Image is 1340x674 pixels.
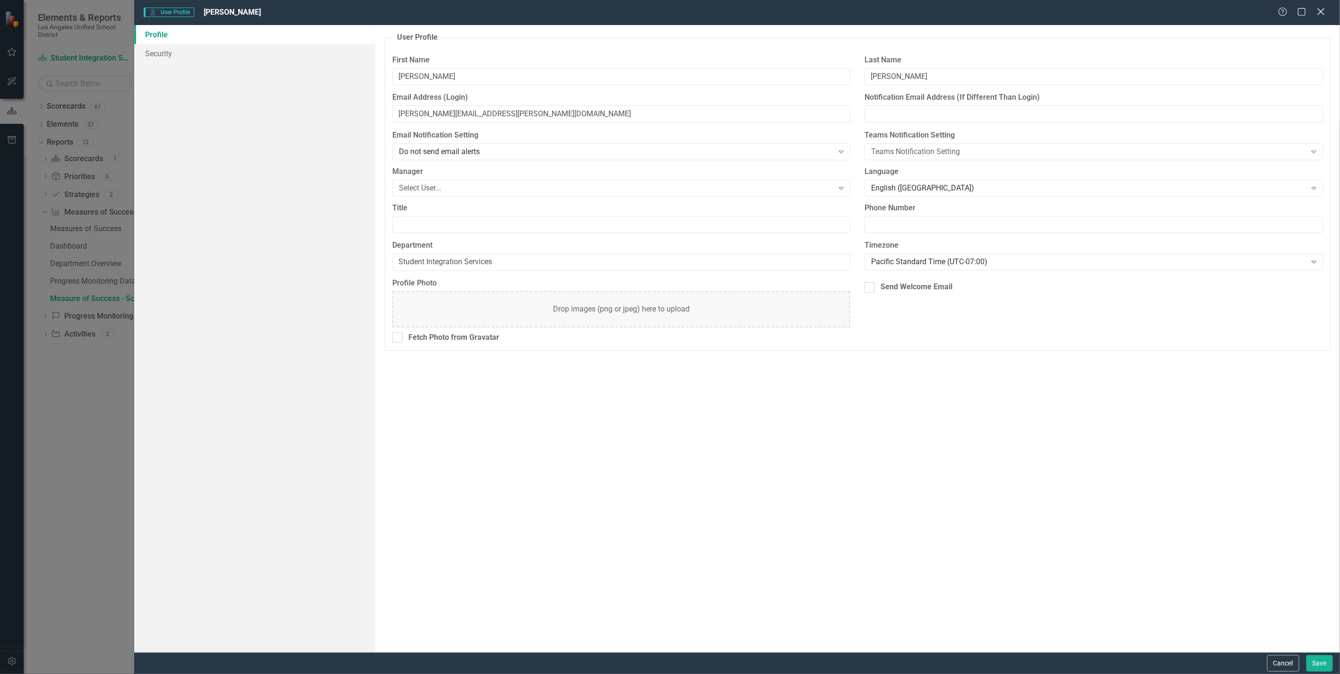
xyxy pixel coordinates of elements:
[392,130,851,141] label: Email Notification Setting
[865,130,1323,141] label: Teams Notification Setting
[871,257,1306,268] div: Pacific Standard Time (UTC-07:00)
[865,203,1323,214] label: Phone Number
[134,25,375,44] a: Profile
[881,282,952,293] div: Send Welcome Email
[144,8,194,17] span: User Profile
[399,182,834,193] div: Select User...
[392,92,851,103] label: Email Address (Login)
[871,182,1306,193] div: English ([GEOGRAPHIC_DATA])
[408,332,499,343] div: Fetch Photo from Gravatar
[1306,655,1333,672] button: Save
[392,240,851,251] label: Department
[871,147,1306,157] div: Teams Notification Setting
[204,8,261,17] span: [PERSON_NAME]
[392,203,851,214] label: Title
[392,278,851,289] label: Profile Photo
[865,240,1323,251] label: Timezone
[865,92,1323,103] label: Notification Email Address (If Different Than Login)
[1267,655,1299,672] button: Cancel
[399,147,834,157] div: Do not send email alerts
[392,166,851,177] label: Manager
[865,55,1323,66] label: Last Name
[134,44,375,63] a: Security
[865,166,1323,177] label: Language
[553,304,690,315] div: Drop images (png or jpeg) here to upload
[392,32,442,43] legend: User Profile
[392,55,851,66] label: First Name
